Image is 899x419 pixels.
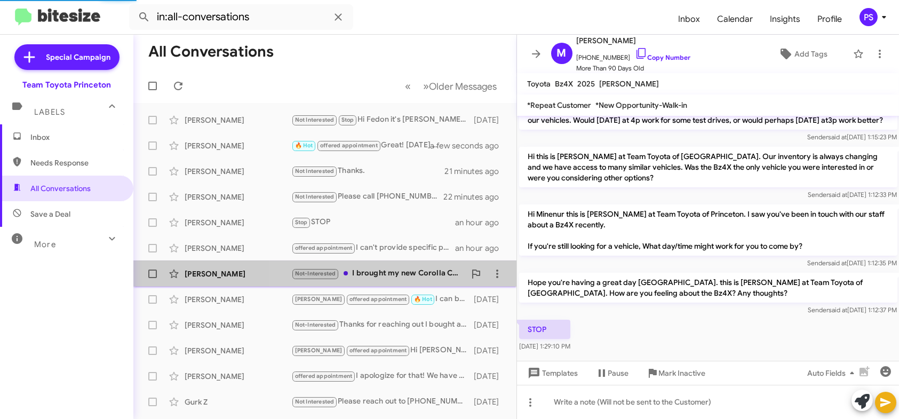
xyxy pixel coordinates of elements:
span: Bz4X [555,79,574,89]
span: Sender [DATE] 1:12:37 PM [808,306,897,314]
div: [PERSON_NAME] [185,320,291,330]
a: Inbox [670,4,709,35]
div: [PERSON_NAME] [185,217,291,228]
p: Hi this is [PERSON_NAME] at Team Toyota of [GEOGRAPHIC_DATA]. Our inventory is always changing an... [519,147,897,187]
span: 2025 [578,79,595,89]
button: Mark Inactive [638,363,714,383]
div: [PERSON_NAME] [185,294,291,305]
h1: All Conversations [148,43,274,60]
span: Not-Interested [295,321,336,328]
span: said at [829,191,847,199]
span: Older Messages [429,81,497,92]
span: Not Interested [295,398,335,405]
input: Search [129,4,353,30]
span: 🔥 Hot [414,296,432,303]
span: said at [828,259,847,267]
span: Save a Deal [30,209,70,219]
button: Templates [517,363,587,383]
span: [PHONE_NUMBER] [577,47,691,63]
div: I can be there at 3pm. Thanks. [PERSON_NAME] [291,293,472,305]
span: said at [828,133,847,141]
span: Stop [295,219,308,226]
span: Toyota [528,79,551,89]
span: offered appointment [349,296,407,303]
div: Please call [PHONE_NUMBER], Rental is open from 7am to 7pm! [291,191,444,203]
div: [DATE] [472,320,508,330]
span: Mark Inactive [659,363,706,383]
button: Auto Fields [799,363,867,383]
span: offered appointment [295,244,353,251]
span: *Repeat Customer [528,100,592,110]
nav: Page navigation example [400,75,504,97]
div: [PERSON_NAME] [185,345,291,356]
div: Great! [DATE] evening or [DATE] both sound good. Would you prefer a specific time, or should I su... [291,139,444,152]
span: Sender [DATE] 1:12:33 PM [808,191,897,199]
div: an hour ago [455,217,507,228]
span: Templates [526,363,578,383]
button: Add Tags [758,44,848,64]
span: Add Tags [794,44,828,64]
div: Hi [PERSON_NAME], I'd love to help you find that specific Tundra! When can you visit us to discus... [291,344,472,357]
span: said at [829,306,847,314]
span: Not Interested [295,116,335,123]
div: [PERSON_NAME] [185,371,291,382]
span: *New Opportunity-Walk-in [596,100,688,110]
div: Please reach out to [PHONE_NUMBER]! [291,396,472,408]
div: PS [860,8,878,26]
span: Auto Fields [807,363,858,383]
div: [PERSON_NAME] [185,140,291,151]
div: Thanks. [291,165,444,177]
button: Pause [587,363,638,383]
div: [DATE] [472,371,508,382]
div: 21 minutes ago [444,166,507,177]
span: offered appointment [349,347,407,354]
span: [PERSON_NAME] [600,79,659,89]
div: 22 minutes ago [444,192,508,202]
span: Needs Response [30,157,121,168]
div: a few seconds ago [444,140,508,151]
div: [DATE] [472,294,508,305]
span: Stop [341,116,354,123]
span: Not Interested [295,168,335,175]
div: [DATE] [472,397,508,407]
span: Sender [DATE] 1:15:23 PM [807,133,897,141]
button: PS [850,8,887,26]
span: Pause [608,363,629,383]
div: I brought my new Corolla Cross in for its 5K service. [291,267,465,280]
span: Not Interested [295,193,335,200]
button: Previous [399,75,418,97]
span: Sender [DATE] 1:12:35 PM [807,259,897,267]
span: All Conversations [30,183,91,194]
span: » [424,80,429,93]
span: More [34,240,56,249]
span: Special Campaign [46,52,111,62]
span: offered appointment [320,142,378,149]
div: Gurk Z [185,397,291,407]
div: [PERSON_NAME] [185,115,291,125]
span: Calendar [709,4,761,35]
span: Labels [34,107,65,117]
div: I apologize for that! We have some great deals available. To explore these offers and hear about ... [291,370,472,382]
span: Insights [761,4,809,35]
div: Team Toyota Princeton [22,80,111,90]
span: « [405,80,411,93]
span: M [557,45,567,62]
div: [PERSON_NAME] [185,166,291,177]
a: Special Campaign [14,44,120,70]
span: Inbox [30,132,121,143]
div: Thanks for reaching out I bought a car , thank you [291,319,472,331]
span: 🔥 Hot [295,142,313,149]
div: I can't provide specific pricing, but I'd love for you to come in so we can evaluate your RAV4 an... [291,242,455,254]
p: STOP [519,320,570,339]
span: [PERSON_NAME] [295,296,343,303]
div: STOP [291,216,455,228]
div: [DATE] [472,345,508,356]
a: Copy Number [635,53,691,61]
button: Next [417,75,504,97]
span: [PERSON_NAME] [577,34,691,47]
div: [PERSON_NAME] [185,243,291,254]
p: Hope you're having a great day [GEOGRAPHIC_DATA]. this is [PERSON_NAME] at Team Toyota of [GEOGRA... [519,273,897,303]
span: offered appointment [295,373,353,380]
span: Profile [809,4,850,35]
